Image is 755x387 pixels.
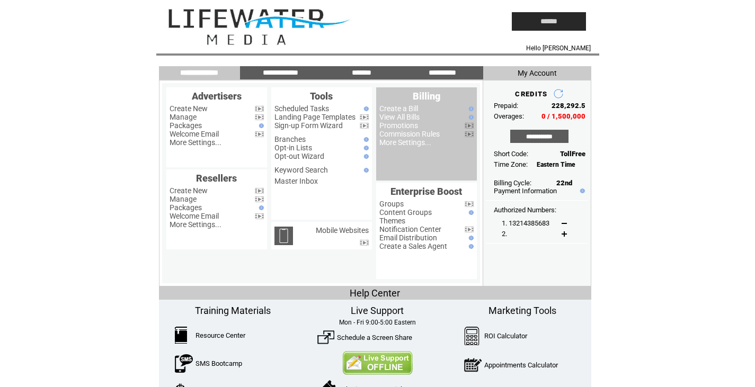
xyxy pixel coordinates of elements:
span: Billing Cycle: [494,179,531,187]
img: video.png [255,114,264,120]
span: Overages: [494,112,524,120]
span: 22nd [556,179,572,187]
span: 0 / 1,500,000 [541,112,585,120]
img: video.png [360,114,369,120]
img: video.png [360,240,369,246]
a: Keyword Search [274,166,328,174]
span: Training Materials [195,305,271,316]
a: SMS Bootcamp [196,359,242,367]
img: SMSBootcamp.png [175,354,193,373]
img: help.gif [578,188,585,193]
img: help.gif [466,244,474,249]
span: My Account [518,69,557,77]
a: Create a Sales Agent [379,242,447,250]
a: Email Distribution [379,233,437,242]
img: AppointmentCalc.png [464,356,482,374]
a: Schedule a Screen Share [337,334,412,341]
img: help.gif [361,106,369,111]
span: Prepaid: [494,102,518,110]
img: mobile-websites.png [274,227,293,245]
a: Opt-in Lists [274,143,312,152]
img: video.png [465,123,474,129]
span: Marketing Tools [488,305,556,316]
a: Manage [170,195,197,203]
span: Resellers [196,173,237,184]
img: help.gif [466,210,474,215]
span: Billing [413,91,440,102]
span: Advertisers [192,91,242,102]
a: Sign-up Form Wizard [274,121,343,130]
img: video.png [255,196,264,202]
span: Short Code: [494,150,528,158]
a: Content Groups [379,208,432,217]
a: Promotions [379,121,418,130]
img: help.gif [466,115,474,120]
a: Packages [170,121,202,130]
span: Tools [310,91,333,102]
img: help.gif [466,236,474,240]
img: video.png [465,201,474,207]
img: video.png [255,106,264,112]
span: Hello [PERSON_NAME] [526,44,591,52]
a: Resource Center [196,331,245,339]
img: video.png [360,123,369,129]
a: Themes [379,217,405,225]
span: CREDITS [515,90,547,98]
img: help.gif [256,123,264,128]
a: Create a Bill [379,104,418,113]
span: Authorized Numbers: [494,206,556,214]
a: Welcome Email [170,130,219,138]
a: Mobile Websites [316,226,369,235]
img: help.gif [361,154,369,159]
span: Eastern Time [537,161,575,168]
a: Commission Rules [379,130,440,138]
a: Welcome Email [170,212,219,220]
a: More Settings... [170,138,221,147]
span: 228,292.5 [552,102,585,110]
img: video.png [255,213,264,219]
img: video.png [465,131,474,137]
a: Create New [170,186,208,195]
a: View All Bills [379,113,420,121]
a: Landing Page Templates [274,113,356,121]
a: Notification Center [379,225,441,233]
img: ResourceCenter.png [175,327,187,344]
img: Contact Us [342,351,413,375]
a: More Settings... [170,220,221,229]
img: help.gif [466,106,474,111]
a: ROI Calculator [484,332,527,340]
a: Payment Information [494,187,557,195]
img: ScreenShare.png [317,329,334,346]
a: Packages [170,203,202,212]
img: video.png [255,188,264,194]
span: Mon - Fri 9:00-5:00 Eastern [339,319,416,326]
span: Enterprise Boost [390,186,462,197]
span: 1. 13214385683 [502,219,549,227]
span: Help Center [350,287,400,299]
a: Manage [170,113,197,121]
a: Opt-out Wizard [274,152,324,160]
img: Calculator.png [464,327,480,345]
a: Master Inbox [274,177,318,185]
img: help.gif [361,137,369,142]
img: video.png [255,131,264,137]
a: Appointments Calculator [484,361,558,369]
img: video.png [465,227,474,232]
span: TollFree [560,150,585,158]
img: help.gif [256,205,264,210]
a: Branches [274,135,306,143]
img: help.gif [361,146,369,150]
img: help.gif [361,168,369,173]
a: Create New [170,104,208,113]
span: Time Zone: [494,160,528,168]
span: Live Support [351,305,404,316]
span: 2. [502,230,507,238]
a: More Settings... [379,138,431,147]
a: Groups [379,200,404,208]
a: Scheduled Tasks [274,104,329,113]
